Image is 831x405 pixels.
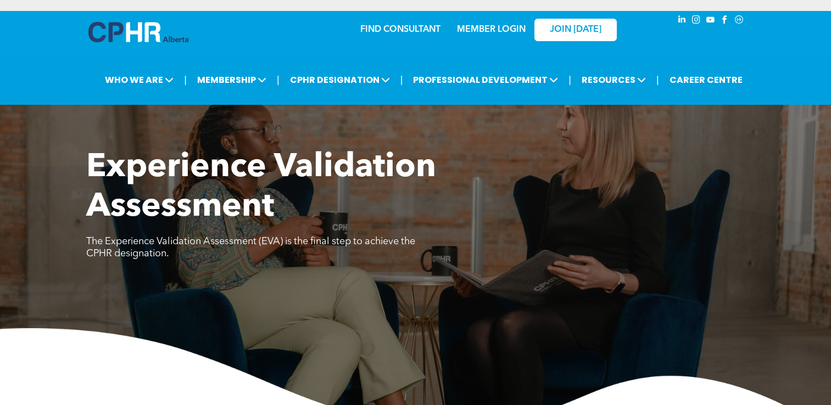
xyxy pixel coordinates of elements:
a: linkedin [676,14,688,29]
span: The Experience Validation Assessment (EVA) is the final step to achieve the CPHR designation. [86,237,415,258]
li: | [568,69,571,91]
a: FIND CONSULTANT [360,25,440,34]
a: JOIN [DATE] [534,19,617,41]
a: youtube [705,14,717,29]
li: | [656,69,659,91]
span: CPHR DESIGNATION [287,70,393,90]
li: | [184,69,187,91]
a: MEMBER LOGIN [457,25,526,34]
img: A blue and white logo for cp alberta [88,22,188,42]
a: instagram [690,14,702,29]
span: MEMBERSHIP [194,70,270,90]
span: WHO WE ARE [102,70,177,90]
span: JOIN [DATE] [550,25,601,35]
a: facebook [719,14,731,29]
li: | [277,69,280,91]
a: Social network [733,14,745,29]
span: RESOURCES [578,70,649,90]
a: CAREER CENTRE [666,70,746,90]
span: Experience Validation Assessment [86,151,436,224]
li: | [400,69,403,91]
span: PROFESSIONAL DEVELOPMENT [410,70,561,90]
